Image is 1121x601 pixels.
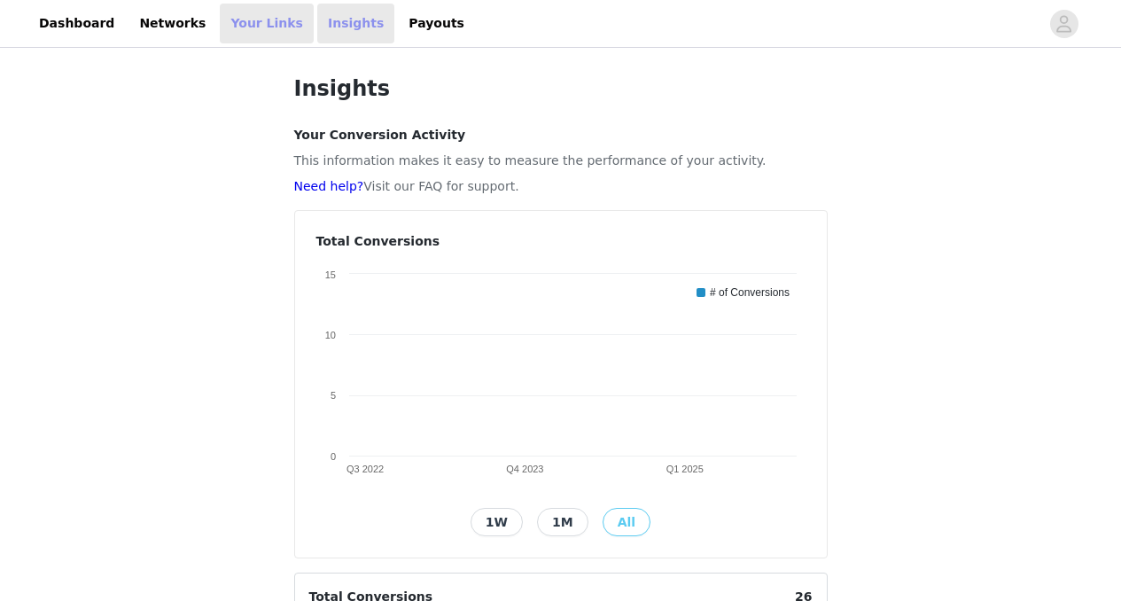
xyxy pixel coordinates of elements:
[220,4,314,43] a: Your Links
[330,390,335,401] text: 5
[506,464,543,474] text: Q4 2023
[294,179,364,193] a: Need help?
[471,508,523,536] button: 1W
[317,4,394,43] a: Insights
[294,126,828,144] h4: Your Conversion Activity
[398,4,475,43] a: Payouts
[666,464,703,474] text: Q1 2025
[294,177,828,196] p: Visit our FAQ for support.
[1055,10,1072,38] div: avatar
[294,152,828,170] p: This information makes it easy to measure the performance of your activity.
[324,269,335,280] text: 15
[316,232,806,251] h4: Total Conversions
[537,508,588,536] button: 1M
[710,286,790,299] text: # of Conversions
[128,4,216,43] a: Networks
[28,4,125,43] a: Dashboard
[294,73,828,105] h1: Insights
[346,464,383,474] text: Q3 2022
[324,330,335,340] text: 10
[330,451,335,462] text: 0
[603,508,650,536] button: All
